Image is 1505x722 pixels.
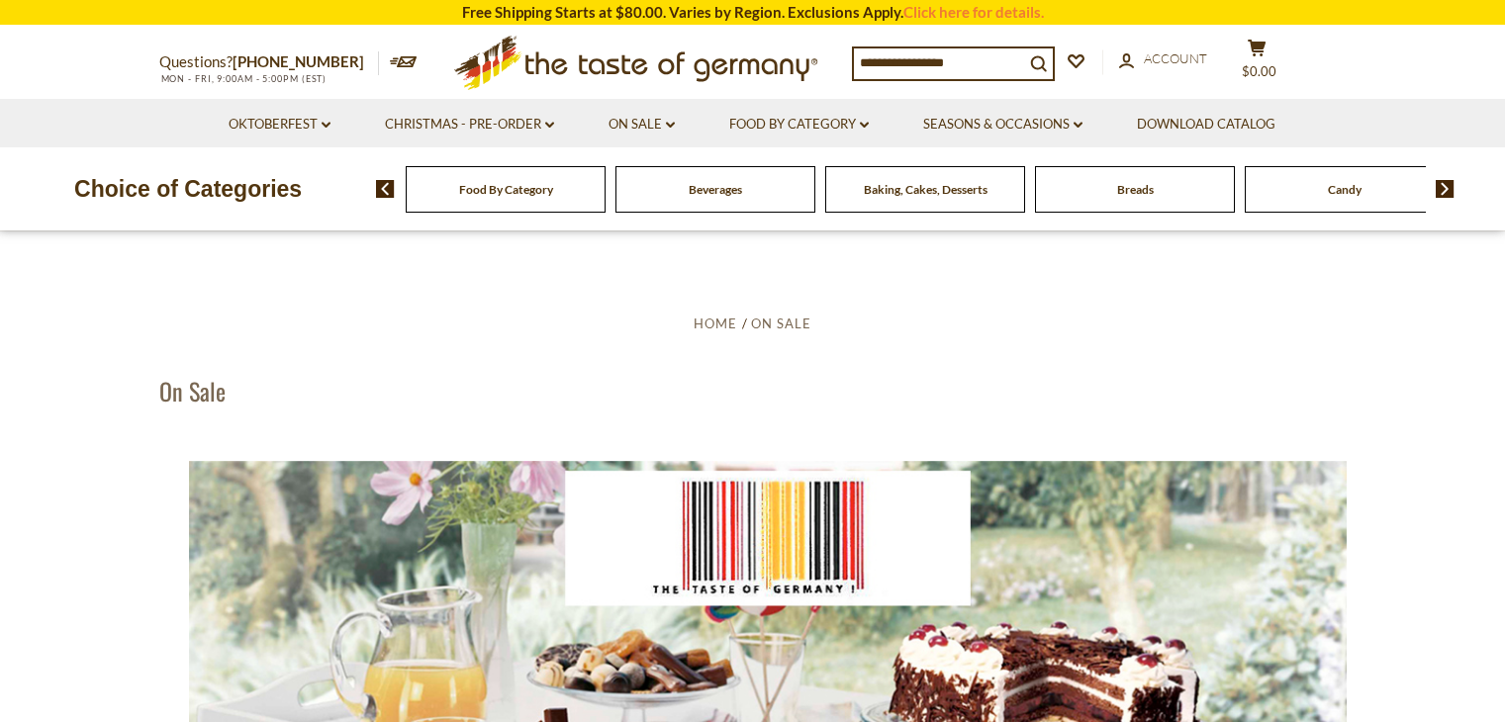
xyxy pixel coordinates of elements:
a: Account [1119,48,1207,70]
a: Home [694,316,737,331]
a: On Sale [751,316,811,331]
a: Click here for details. [903,3,1044,21]
a: Download Catalog [1137,114,1275,135]
a: Seasons & Occasions [923,114,1082,135]
span: MON - FRI, 9:00AM - 5:00PM (EST) [159,73,328,84]
a: Food By Category [459,182,553,197]
a: Candy [1328,182,1362,197]
span: $0.00 [1242,63,1276,79]
a: Christmas - PRE-ORDER [385,114,554,135]
span: Account [1144,50,1207,66]
img: previous arrow [376,180,395,198]
a: Food By Category [729,114,869,135]
p: Questions? [159,49,379,75]
a: Baking, Cakes, Desserts [864,182,988,197]
img: next arrow [1436,180,1455,198]
a: [PHONE_NUMBER] [233,52,364,70]
a: Breads [1117,182,1154,197]
h1: On Sale [159,376,226,406]
button: $0.00 [1228,39,1287,88]
a: On Sale [609,114,675,135]
a: Oktoberfest [229,114,330,135]
a: Beverages [689,182,742,197]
